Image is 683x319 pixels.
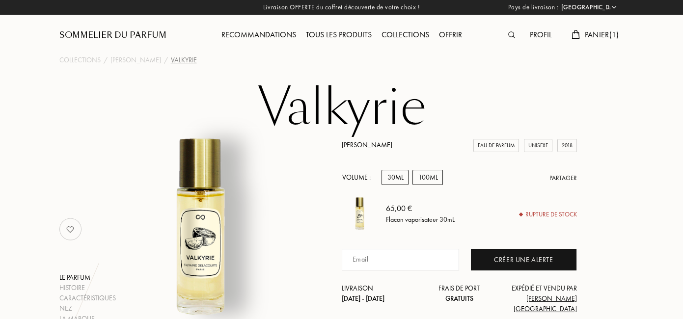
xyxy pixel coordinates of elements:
[59,303,116,314] div: Nez
[59,293,116,303] div: Caractéristiques
[104,55,108,65] div: /
[471,249,576,270] div: Créer une alerte
[301,29,377,40] a: Tous les produits
[377,29,434,40] a: Collections
[96,80,587,134] h1: Valkyrie
[341,195,378,232] img: Valkyrie Sylvaine Delacourte
[164,55,168,65] div: /
[59,272,116,283] div: Le parfum
[557,139,577,152] div: 2018
[59,283,116,293] div: Histoire
[610,3,618,11] img: arrow_w.png
[572,30,579,39] img: cart.svg
[171,55,197,65] div: Valkyrie
[498,283,577,314] div: Expédié et vendu par
[342,249,459,270] input: Email
[377,29,434,42] div: Collections
[412,170,443,185] div: 100mL
[60,219,80,239] img: no_like_p.png
[59,55,101,65] a: Collections
[385,202,454,214] div: 65,00 €
[434,29,467,40] a: Offrir
[59,29,166,41] a: Sommelier du Parfum
[301,29,377,42] div: Tous les produits
[341,283,420,304] div: Livraison
[514,294,577,313] span: [PERSON_NAME] [GEOGRAPHIC_DATA]
[217,29,301,42] div: Recommandations
[420,283,498,304] div: Frais de port
[434,29,467,42] div: Offrir
[385,214,454,224] div: Flacon vaporisateur 30mL
[549,173,577,183] div: Partager
[473,139,519,152] div: Eau de Parfum
[110,55,161,65] a: [PERSON_NAME]
[508,2,559,12] span: Pays de livraison :
[341,170,376,185] div: Volume :
[519,210,577,219] div: Rupture de stock
[341,140,392,149] a: [PERSON_NAME]
[585,29,619,40] span: Panier ( 1 )
[508,31,515,38] img: search_icn.svg
[382,170,409,185] div: 30mL
[217,29,301,40] a: Recommandations
[525,29,557,40] a: Profil
[524,139,552,152] div: Unisexe
[445,294,473,303] span: Gratuits
[525,29,557,42] div: Profil
[341,294,384,303] span: [DATE] - [DATE]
